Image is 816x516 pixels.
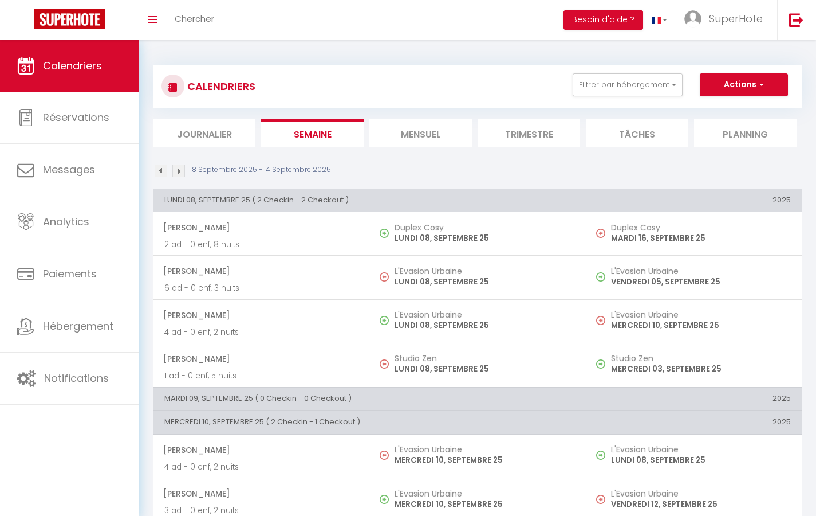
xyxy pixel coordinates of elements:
button: Filtrer par hébergement [573,73,683,96]
span: [PERSON_NAME] [163,483,358,505]
img: ... [684,10,701,28]
button: Besoin d'aide ? [563,10,643,30]
h5: L'Evasion Urbaine [395,445,574,454]
p: 4 ad - 0 enf, 2 nuits [164,461,358,473]
h5: Studio Zen [611,354,791,363]
span: SuperHote [709,11,763,26]
th: 2025 [586,189,802,212]
h5: L'Evasion Urbaine [395,267,574,276]
span: [PERSON_NAME] [163,439,358,461]
img: NO IMAGE [380,359,389,369]
th: MERCREDI 10, SEPTEMBRE 25 ( 2 Checkin - 1 Checkout ) [153,411,586,434]
p: LUNDI 08, SEPTEMBRE 25 [395,363,574,375]
li: Semaine [261,119,364,147]
p: MERCREDI 10, SEPTEMBRE 25 [611,319,791,331]
span: Calendriers [43,58,102,73]
li: Journalier [153,119,255,147]
span: [PERSON_NAME] [163,304,358,326]
span: Messages [43,162,95,177]
p: VENDREDI 05, SEPTEMBRE 25 [611,276,791,288]
span: Hébergement [43,319,113,333]
h5: L'Evasion Urbaine [395,489,574,498]
p: VENDREDI 12, SEPTEMBRE 25 [611,498,791,510]
img: NO IMAGE [596,229,605,238]
span: [PERSON_NAME] [163,348,358,370]
li: Mensuel [369,119,472,147]
p: MERCREDI 03, SEPTEMBRE 25 [611,363,791,375]
img: Super Booking [34,9,105,29]
img: NO IMAGE [380,451,389,460]
th: LUNDI 08, SEPTEMBRE 25 ( 2 Checkin - 2 Checkout ) [153,189,586,212]
button: Ouvrir le widget de chat LiveChat [9,5,44,39]
p: LUNDI 08, SEPTEMBRE 25 [395,232,574,244]
span: Notifications [44,371,109,385]
li: Tâches [586,119,688,147]
p: 8 Septembre 2025 - 14 Septembre 2025 [192,165,331,175]
p: LUNDI 08, SEPTEMBRE 25 [395,319,574,331]
h5: Duplex Cosy [611,223,791,232]
span: Analytics [43,214,89,229]
h5: L'Evasion Urbaine [611,445,791,454]
th: 2025 [586,411,802,434]
h5: L'Evasion Urbaine [395,310,574,319]
li: Planning [694,119,797,147]
h3: CALENDRIERS [184,73,255,99]
span: Paiements [43,267,97,281]
img: NO IMAGE [596,359,605,369]
h5: L'Evasion Urbaine [611,310,791,319]
img: NO IMAGE [596,272,605,282]
th: 2025 [586,387,802,410]
li: Trimestre [478,119,580,147]
img: logout [789,13,803,27]
span: [PERSON_NAME] [163,217,358,239]
p: MERCREDI 10, SEPTEMBRE 25 [395,498,574,510]
p: 6 ad - 0 enf, 3 nuits [164,282,358,294]
span: [PERSON_NAME] [163,260,358,282]
button: Actions [700,73,788,96]
p: LUNDI 08, SEPTEMBRE 25 [395,276,574,288]
p: 2 ad - 0 enf, 8 nuits [164,239,358,251]
h5: L'Evasion Urbaine [611,267,791,276]
img: NO IMAGE [596,316,605,325]
p: 4 ad - 0 enf, 2 nuits [164,326,358,338]
p: MARDI 16, SEPTEMBRE 25 [611,232,791,244]
h5: Duplex Cosy [395,223,574,232]
img: NO IMAGE [380,272,389,282]
h5: Studio Zen [395,354,574,363]
img: NO IMAGE [596,495,605,504]
p: MERCREDI 10, SEPTEMBRE 25 [395,454,574,466]
span: Réservations [43,110,109,124]
p: 1 ad - 0 enf, 5 nuits [164,370,358,382]
h5: L'Evasion Urbaine [611,489,791,498]
th: MARDI 09, SEPTEMBRE 25 ( 0 Checkin - 0 Checkout ) [153,387,586,410]
p: LUNDI 08, SEPTEMBRE 25 [611,454,791,466]
img: NO IMAGE [596,451,605,460]
span: Chercher [175,13,214,25]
